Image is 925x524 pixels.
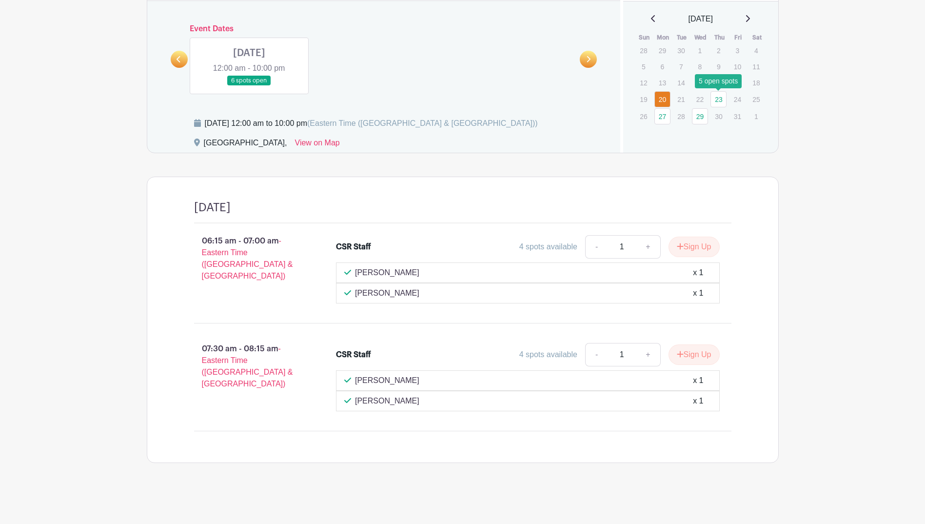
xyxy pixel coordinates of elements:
p: 4 [748,43,764,58]
div: CSR Staff [336,241,371,253]
th: Sat [748,33,767,42]
div: [DATE] 12:00 am to 10:00 pm [205,118,538,129]
p: 30 [673,43,689,58]
div: [GEOGRAPHIC_DATA], [204,137,287,153]
a: - [585,343,608,366]
p: 21 [673,92,689,107]
p: 9 [710,59,727,74]
p: [PERSON_NAME] [355,287,419,299]
p: 13 [654,75,670,90]
div: 5 open spots [695,74,742,88]
p: 6 [654,59,670,74]
p: 11 [748,59,764,74]
p: 12 [635,75,651,90]
p: [PERSON_NAME] [355,395,419,407]
p: 5 [635,59,651,74]
p: 28 [635,43,651,58]
span: [DATE] [689,13,713,25]
div: 4 spots available [519,241,577,253]
a: 29 [692,108,708,124]
a: 27 [654,108,670,124]
div: CSR Staff [336,349,371,361]
th: Tue [672,33,691,42]
p: 18 [748,75,764,90]
th: Fri [729,33,748,42]
p: [PERSON_NAME] [355,267,419,279]
h4: [DATE] [194,201,231,215]
p: 14 [673,75,689,90]
th: Sun [635,33,654,42]
p: 1 [748,109,764,124]
th: Mon [654,33,673,42]
a: + [636,235,660,259]
h6: Event Dates [188,24,580,34]
div: x 1 [693,287,703,299]
a: 23 [710,91,727,107]
span: - Eastern Time ([GEOGRAPHIC_DATA] & [GEOGRAPHIC_DATA]) [202,237,293,280]
p: 30 [710,109,727,124]
div: 4 spots available [519,349,577,361]
th: Wed [691,33,710,42]
a: 20 [654,91,670,107]
a: View on Map [295,137,340,153]
p: 3 [729,43,746,58]
p: [PERSON_NAME] [355,375,419,386]
div: x 1 [693,395,703,407]
p: 28 [673,109,689,124]
span: (Eastern Time ([GEOGRAPHIC_DATA] & [GEOGRAPHIC_DATA])) [307,119,538,127]
p: 15 [692,75,708,90]
a: - [585,235,608,259]
p: 07:30 am - 08:15 am [178,339,321,394]
p: 1 [692,43,708,58]
p: 29 [654,43,670,58]
p: 22 [692,92,708,107]
p: 24 [729,92,746,107]
button: Sign Up [669,237,720,257]
p: 10 [729,59,746,74]
p: 25 [748,92,764,107]
p: 7 [673,59,689,74]
div: x 1 [693,375,703,386]
div: x 1 [693,267,703,279]
button: Sign Up [669,344,720,365]
p: 06:15 am - 07:00 am [178,231,321,286]
p: 8 [692,59,708,74]
p: 19 [635,92,651,107]
p: 26 [635,109,651,124]
p: 2 [710,43,727,58]
th: Thu [710,33,729,42]
a: + [636,343,660,366]
span: - Eastern Time ([GEOGRAPHIC_DATA] & [GEOGRAPHIC_DATA]) [202,344,293,388]
p: 31 [729,109,746,124]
